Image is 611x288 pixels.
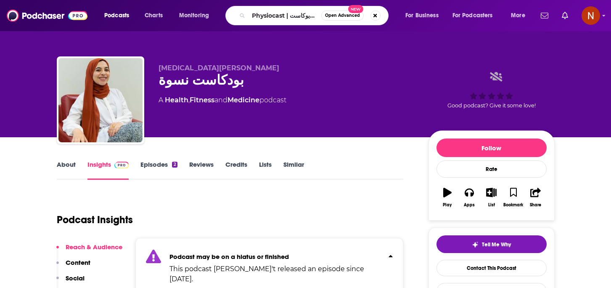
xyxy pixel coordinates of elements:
button: Play [436,182,458,213]
button: Open AdvancedNew [321,11,364,21]
button: Follow [436,139,547,157]
span: For Podcasters [452,10,493,21]
img: User Profile [582,6,600,25]
button: tell me why sparkleTell Me Why [436,235,547,253]
button: Share [524,182,546,213]
a: Charts [139,9,168,22]
p: Reach & Audience [66,243,122,251]
div: 2 [172,162,177,168]
img: Podchaser Pro [114,162,129,168]
div: A podcast [159,95,286,105]
p: Content [66,259,90,267]
button: open menu [447,9,505,22]
span: , [188,96,190,104]
h1: Podcast Insights [57,213,133,226]
a: Fitness [190,96,214,104]
img: tell me why sparkle [472,241,479,248]
span: Open Advanced [325,13,360,18]
button: open menu [173,9,220,22]
span: Logged in as AdelNBM [582,6,600,25]
a: About [57,160,76,180]
button: Content [56,259,90,274]
span: More [511,10,525,21]
span: Good podcast? Give it some love! [447,102,536,109]
a: Similar [283,160,304,180]
button: List [480,182,502,213]
span: and [214,96,227,104]
span: Tell Me Why [482,241,511,248]
div: Rate [436,160,547,178]
a: Lists [259,160,272,180]
span: [MEDICAL_DATA][PERSON_NAME] [159,64,279,72]
button: open menu [98,9,140,22]
a: Show notifications dropdown [558,8,571,23]
a: Show notifications dropdown [537,8,552,23]
div: Good podcast? Give it some love! [428,64,555,116]
div: Apps [464,203,475,208]
img: بودكاست نسوة [58,58,143,142]
button: Show profile menu [582,6,600,25]
p: Social [66,274,85,282]
a: Contact This Podcast [436,260,547,276]
div: List [488,203,495,208]
button: open menu [399,9,449,22]
span: Monitoring [179,10,209,21]
div: Share [530,203,541,208]
p: This podcast [PERSON_NAME]'t released an episode since [DATE]. [169,264,382,284]
span: New [348,5,363,13]
button: Bookmark [503,182,524,213]
a: Credits [225,160,247,180]
a: Episodes2 [140,160,177,180]
div: Play [443,203,452,208]
div: Search podcasts, credits, & more... [233,6,397,25]
a: InsightsPodchaser Pro [87,160,129,180]
button: open menu [505,9,536,22]
input: Search podcasts, credits, & more... [249,9,321,22]
span: Charts [145,10,163,21]
strong: Podcast may be on a hiatus or finished [169,253,289,261]
a: Health [165,96,188,104]
button: Reach & Audience [56,243,122,259]
a: Medicine [227,96,259,104]
span: For Business [405,10,439,21]
a: Reviews [189,160,214,180]
button: Apps [458,182,480,213]
span: Podcasts [104,10,129,21]
div: Bookmark [503,203,523,208]
img: Podchaser - Follow, Share and Rate Podcasts [7,8,87,24]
